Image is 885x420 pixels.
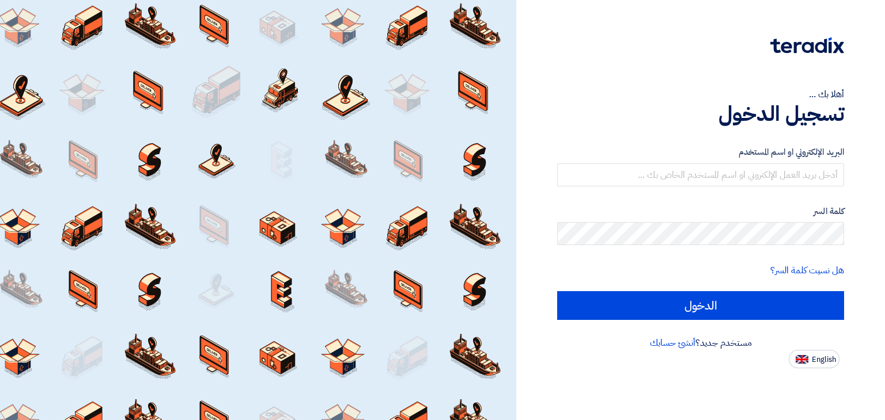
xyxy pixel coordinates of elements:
[557,291,844,320] input: الدخول
[796,355,808,364] img: en-US.png
[770,37,844,54] img: Teradix logo
[650,336,695,350] a: أنشئ حسابك
[770,264,844,277] a: هل نسيت كلمة السر؟
[557,336,844,350] div: مستخدم جديد؟
[789,350,839,368] button: English
[557,163,844,186] input: أدخل بريد العمل الإلكتروني او اسم المستخدم الخاص بك ...
[557,101,844,127] h1: تسجيل الدخول
[812,356,836,364] span: English
[557,146,844,159] label: البريد الإلكتروني او اسم المستخدم
[557,205,844,218] label: كلمة السر
[557,87,844,101] div: أهلا بك ...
